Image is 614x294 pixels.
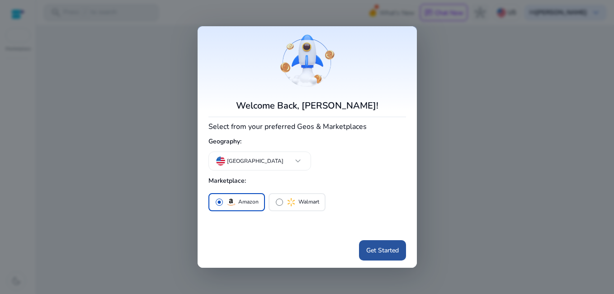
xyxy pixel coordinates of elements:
[366,246,399,255] span: Get Started
[208,174,406,189] h5: Marketplace:
[298,197,319,207] p: Walmart
[275,198,284,207] span: radio_button_unchecked
[215,198,224,207] span: radio_button_checked
[227,157,283,165] p: [GEOGRAPHIC_DATA]
[226,197,236,208] img: amazon.svg
[216,156,225,166] img: us.svg
[208,134,406,149] h5: Geography:
[286,197,297,208] img: walmart.svg
[238,197,259,207] p: Amazon
[293,156,303,166] span: keyboard_arrow_down
[359,240,406,261] button: Get Started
